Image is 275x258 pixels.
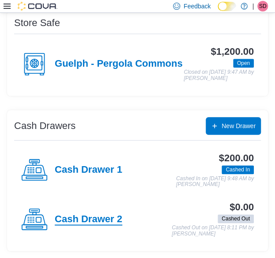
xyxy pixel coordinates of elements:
h3: $0.00 [230,202,254,212]
span: Cashed Out [222,215,250,223]
h4: Cash Drawer 2 [55,214,122,225]
img: Cova [18,2,57,11]
span: Open [237,59,250,67]
h3: Cash Drawers [14,121,75,131]
span: New Drawer [222,121,256,130]
button: New Drawer [206,117,261,135]
h4: Cash Drawer 1 [55,164,122,176]
h3: $200.00 [219,153,254,163]
span: SD [259,1,267,11]
h3: $1,200.00 [211,46,254,57]
span: Open [233,59,254,68]
div: Sarah Dunlop [257,1,268,11]
h4: Guelph - Pergola Commons [55,58,183,70]
span: Cashed Out [218,214,254,223]
h3: Store Safe [14,18,60,28]
input: Dark Mode [218,2,236,11]
p: Cashed In on [DATE] 9:48 AM by [PERSON_NAME] [176,176,254,188]
p: Cashed Out on [DATE] 8:11 PM by [PERSON_NAME] [172,225,254,237]
span: Cashed In [222,165,254,174]
p: Closed on [DATE] 9:47 AM by [PERSON_NAME] [184,69,254,81]
p: | [252,1,254,11]
span: Feedback [184,2,211,11]
span: Cashed In [226,166,250,174]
